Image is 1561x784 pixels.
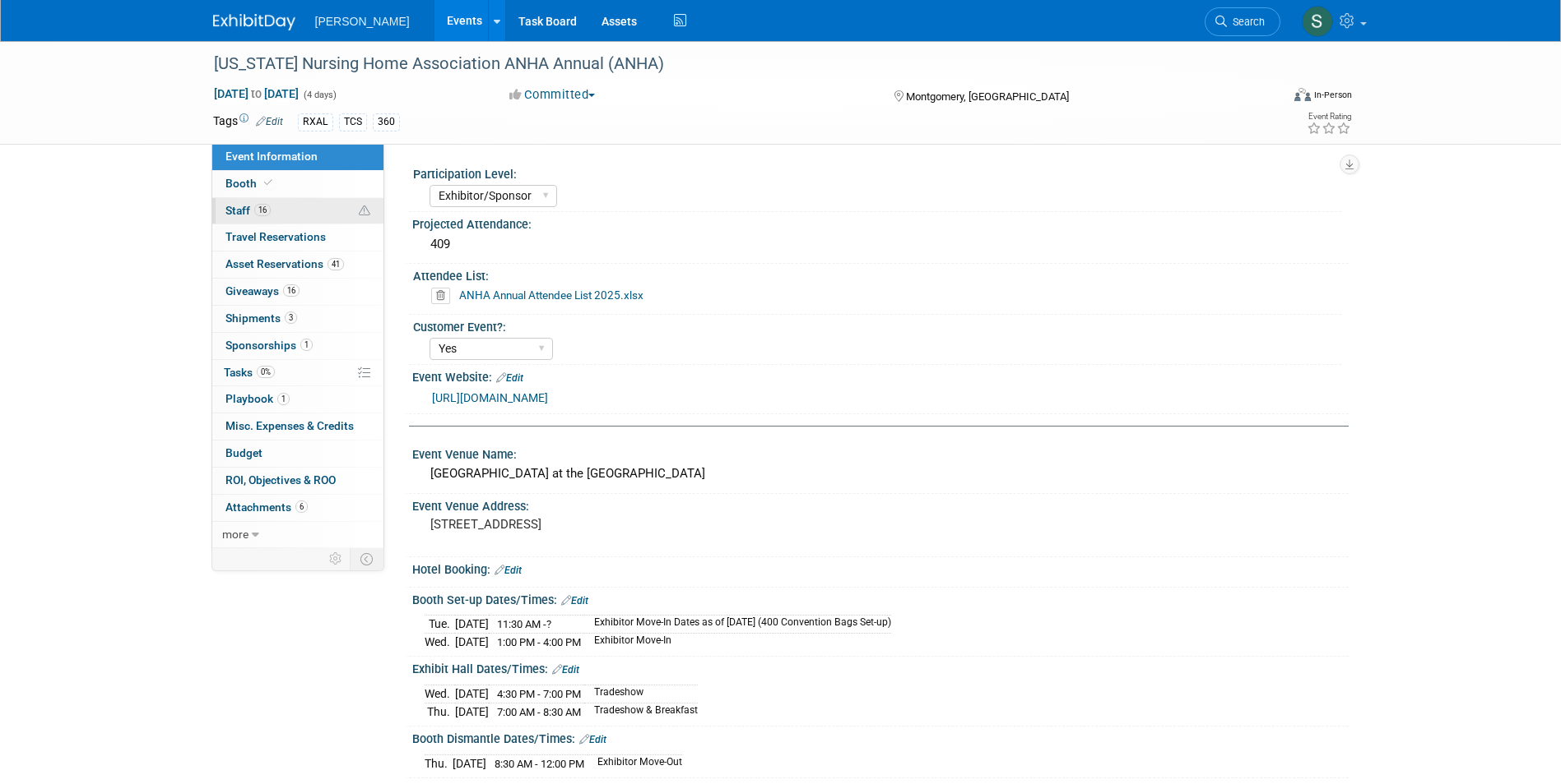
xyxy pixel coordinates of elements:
span: 16 [283,284,300,297]
span: 1 [300,339,313,351]
a: [URL][DOMAIN_NAME] [432,391,548,404]
td: Tradeshow & Breakfast [584,703,698,720]
div: [GEOGRAPHIC_DATA] at the [GEOGRAPHIC_DATA] [425,461,1336,487]
span: to [249,87,264,100]
td: Exhibitor Move-Out [588,754,682,772]
span: [DATE] [DATE] [213,86,300,101]
a: Search [1205,7,1280,36]
td: [DATE] [455,703,489,720]
a: Sponsorships1 [212,333,383,359]
a: Booth [212,171,383,197]
div: Event Format [1183,85,1353,110]
div: Booth Set-up Dates/Times: [412,588,1349,609]
a: Edit [495,565,522,576]
a: Budget [212,440,383,467]
button: Committed [504,86,602,104]
span: Staff [225,204,271,217]
a: Asset Reservations41 [212,251,383,278]
td: [DATE] [455,633,489,650]
img: Samia Goodwyn [1302,6,1333,37]
div: Event Venue Address: [412,494,1349,514]
div: Hotel Booking: [412,557,1349,579]
span: 4:30 PM - 7:00 PM [497,688,581,700]
img: ExhibitDay [213,14,295,30]
span: 7:00 AM - 8:30 AM [497,706,581,718]
a: Travel Reservations [212,224,383,251]
a: Edit [579,734,606,745]
a: Edit [561,595,588,606]
span: Event Information [225,150,318,163]
div: In-Person [1313,89,1352,101]
div: [US_STATE] Nursing Home Association ANHA Annual (ANHA) [208,49,1256,79]
span: 3 [285,311,297,324]
td: Tradeshow [584,685,698,703]
a: Event Information [212,144,383,170]
a: Misc. Expenses & Credits [212,413,383,440]
div: Booth Dismantle Dates/Times: [412,726,1349,748]
span: Budget [225,446,262,459]
div: Event Rating [1307,113,1351,121]
td: [DATE] [453,754,486,772]
a: Playbook1 [212,386,383,413]
span: Giveaways [225,284,300,297]
a: Edit [256,116,283,127]
td: Exhibitor Move-In Dates as of [DATE] (400 Convention Bags Set-up) [584,616,891,634]
a: Edit [496,372,523,384]
a: Staff16 [212,198,383,224]
span: 6 [295,500,308,513]
a: Edit [552,664,579,676]
span: 1:00 PM - 4:00 PM [497,636,581,648]
td: Wed. [425,685,455,703]
span: ? [546,618,551,630]
div: Event Venue Name: [412,442,1349,463]
span: 41 [328,258,344,270]
a: ROI, Objectives & ROO [212,468,383,494]
span: [PERSON_NAME] [315,15,410,28]
div: Event Website: [412,365,1349,386]
td: Thu. [425,703,455,720]
span: Search [1227,16,1265,28]
span: 11:30 AM - [497,618,551,630]
span: more [222,528,249,541]
td: [DATE] [455,685,489,703]
span: Potential Scheduling Conflict -- at least one attendee is tagged in another overlapping event. [359,204,370,219]
a: ANHA Annual Attendee List 2025.xlsx [459,288,643,302]
a: Tasks0% [212,360,383,386]
div: Attendee List: [413,264,1341,284]
a: more [212,522,383,548]
i: Booth reservation complete [264,178,272,187]
div: Participation Level: [413,162,1341,182]
pre: [STREET_ADDRESS] [430,517,784,532]
img: Format-Inperson.png [1294,88,1311,101]
span: Booth [225,177,276,190]
span: Misc. Expenses & Credits [225,419,354,432]
div: Projected Attendance: [412,212,1349,233]
td: [DATE] [455,616,489,634]
span: 16 [254,204,271,216]
td: Thu. [425,754,453,772]
td: Toggle Event Tabs [350,548,383,570]
div: Exhibit Hall Dates/Times: [412,657,1349,678]
a: Delete attachment? [431,290,457,302]
td: Tue. [425,616,455,634]
span: Shipments [225,311,297,325]
span: Sponsorships [225,339,313,352]
td: Personalize Event Tab Strip [322,548,351,570]
span: 1 [277,393,290,405]
div: 409 [425,232,1336,257]
a: Giveaways16 [212,279,383,305]
div: 360 [373,113,400,131]
span: Travel Reservations [225,230,326,243]
a: Shipments3 [212,306,383,332]
td: Exhibitor Move-In [584,633,891,650]
span: 8:30 AM - 12:00 PM [495,758,584,770]
span: ROI, Objectives & ROO [225,473,336,487]
span: (4 days) [302,90,337,100]
span: Attachments [225,500,308,514]
div: Customer Event?: [413,315,1341,335]
span: Montgomery, [GEOGRAPHIC_DATA] [906,90,1069,103]
td: Tags [213,113,283,131]
span: Asset Reservations [225,257,344,270]
a: Attachments6 [212,495,383,521]
div: RXAL [298,113,333,131]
